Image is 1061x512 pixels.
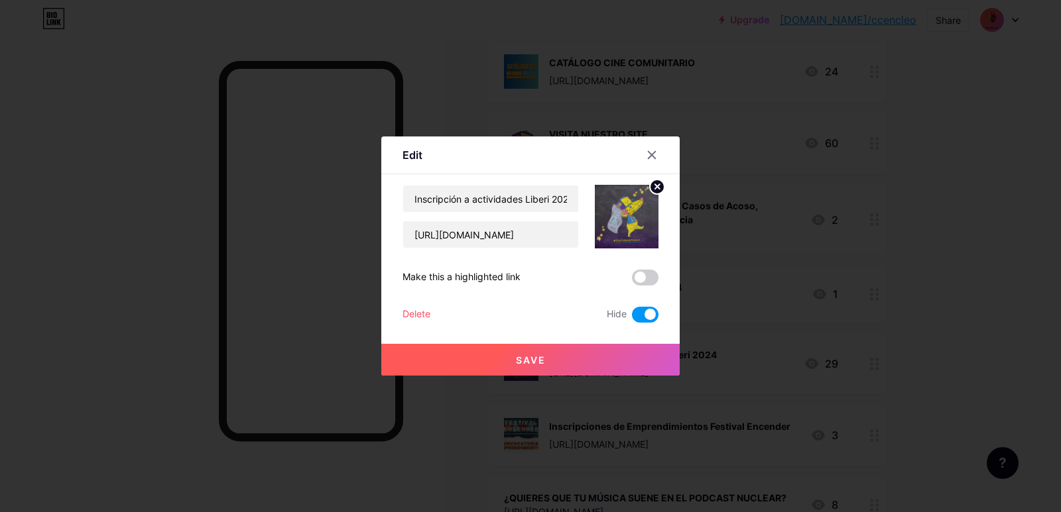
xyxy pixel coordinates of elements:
[403,307,430,323] div: Delete
[403,270,521,285] div: Make this a highlighted link
[381,344,680,376] button: Save
[607,307,627,323] span: Hide
[595,185,658,248] img: link_thumbnail
[403,221,578,248] input: URL
[516,354,546,366] span: Save
[403,185,578,212] input: Title
[403,147,422,163] div: Edit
